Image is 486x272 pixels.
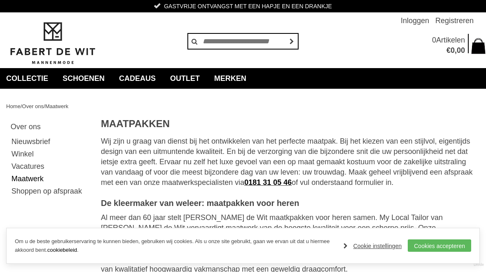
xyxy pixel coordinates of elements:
a: Over ons [22,103,44,109]
a: Registreren [435,12,474,29]
a: Vacatures [11,160,91,173]
span: / [21,103,22,109]
a: Merken [208,68,252,89]
a: Shoppen op afspraak [11,185,91,197]
a: 0181 31 05 46 [244,178,292,187]
span: 00 [457,46,465,54]
span: , [455,46,457,54]
a: Cadeaus [113,68,162,89]
span: 0 [432,36,436,44]
span: / [44,103,45,109]
a: Nieuwsbrief [11,135,91,148]
a: Cookies accepteren [408,239,471,252]
a: Maatwerk [11,173,91,185]
a: Cookie instellingen [343,240,402,252]
span: Artikelen [436,36,465,44]
a: Maatwerk [45,103,68,109]
p: Om u de beste gebruikerservaring te kunnen bieden, gebruiken wij cookies. Als u onze site gebruik... [15,237,335,255]
a: Inloggen [401,12,429,29]
a: Home [6,103,21,109]
b: De kleermaker van weleer: maatpakken voor heren [101,199,299,208]
a: cookiebeleid [47,247,77,253]
a: Winkel [11,148,91,160]
div: Wij zijn u graag van dienst bij het ontwikkelen van het perfecte maatpak. Bij het kiezen van een ... [101,136,480,188]
span: € [446,46,451,54]
img: Fabert de Wit [6,21,99,66]
a: Outlet [164,68,206,89]
h3: Over ons [11,122,91,131]
b: MAATPAKKEN [101,118,170,129]
a: Schoenen [56,68,111,89]
span: 0 [451,46,455,54]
